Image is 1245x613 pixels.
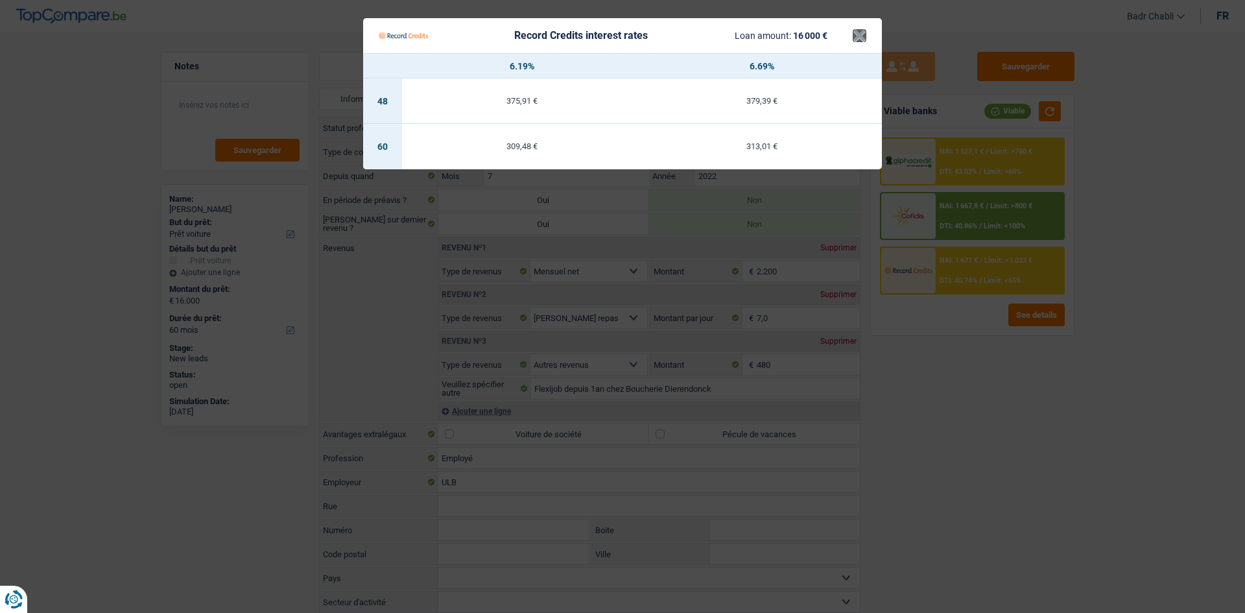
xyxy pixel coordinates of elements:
th: 6.69% [642,54,882,78]
button: × [853,29,866,42]
div: Record Credits interest rates [514,30,648,41]
div: 375,91 € [402,97,642,105]
div: 379,39 € [642,97,882,105]
td: 48 [363,78,402,124]
img: Record Credits [379,23,428,48]
td: 60 [363,124,402,169]
span: 16 000 € [793,30,827,41]
div: 309,48 € [402,142,642,150]
div: 313,01 € [642,142,882,150]
th: 6.19% [402,54,642,78]
span: Loan amount: [735,30,791,41]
